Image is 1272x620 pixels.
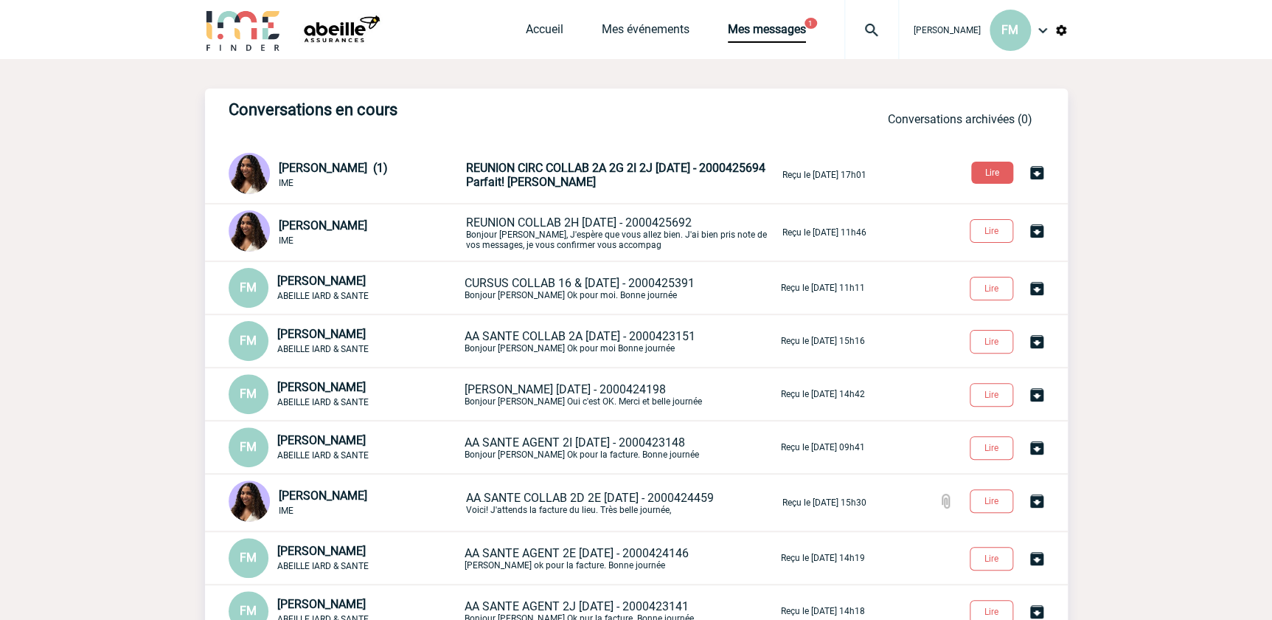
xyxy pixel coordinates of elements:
span: [PERSON_NAME] [277,544,366,558]
img: Archiver la conversation [1028,386,1046,404]
p: Reçu le [DATE] 14h19 [781,553,865,563]
p: Reçu le [DATE] 17h01 [782,170,866,180]
span: [PERSON_NAME] [277,433,366,447]
div: Conversation privée : Client - Agence [229,374,462,414]
p: [PERSON_NAME] ok pour la facture. Bonne journée [465,546,778,571]
span: ABEILLE IARD & SANTE [277,450,369,461]
div: Conversation privée : Client - Agence [229,210,463,255]
img: 131234-0.jpg [229,153,270,194]
a: FM [PERSON_NAME] ABEILLE IARD & SANTE AA SANTE AGENT 2J [DATE] - 2000423141Bonjour [PERSON_NAME] ... [229,603,865,617]
a: Accueil [526,22,563,43]
span: FM [240,334,257,348]
p: Bonjour [PERSON_NAME], J'espère que vous allez bien. J'ai bien pris note de vos messages, je vous... [466,216,779,250]
a: [PERSON_NAME] (1) IME REUNION CIRC COLLAB 2A 2G 2I 2J [DATE] - 2000425694Parfait! [PERSON_NAME] R... [229,167,866,181]
a: FM [PERSON_NAME] ABEILLE IARD & SANTE CURSUS COLLAB 16 & [DATE] - 2000425391Bonjour [PERSON_NAME]... [229,280,865,294]
a: Lire [959,165,1028,179]
span: [PERSON_NAME] [277,597,366,611]
p: Bonjour [PERSON_NAME] Oui c'est OK. Merci et belle journée [465,382,778,407]
span: FM [1001,23,1018,37]
span: [PERSON_NAME] [914,25,981,35]
h3: Conversations en cours [229,100,671,119]
span: REUNION COLLAB 2H [DATE] - 2000425692 [466,216,692,230]
button: Lire [970,277,1013,300]
span: FM [240,387,257,401]
span: ABEILLE IARD & SANTE [277,561,369,571]
span: AA SANTE AGENT 2J [DATE] - 2000423141 [465,599,689,613]
span: [PERSON_NAME] [279,489,367,503]
a: FM [PERSON_NAME] ABEILLE IARD & SANTE AA SANTE COLLAB 2A [DATE] - 2000423151Bonjour [PERSON_NAME]... [229,333,865,347]
a: Mes messages [728,22,806,43]
span: [PERSON_NAME] [277,274,366,288]
a: [PERSON_NAME] IME REUNION COLLAB 2H [DATE] - 2000425692Bonjour [PERSON_NAME], J'espère que vous a... [229,224,866,238]
span: FM [240,551,257,565]
button: Lire [970,383,1013,407]
p: Voici! J'attends la facture du lieu. Très belle journée, [466,491,779,515]
a: Mes événements [602,22,689,43]
div: Conversation privée : Client - Agence [229,268,462,308]
button: Lire [971,162,1013,184]
button: Lire [970,436,1013,460]
img: Archiver la conversation [1028,333,1046,351]
span: IME [279,178,293,188]
span: [PERSON_NAME] [279,218,367,232]
img: Archiver la conversation [1028,164,1046,182]
img: 131234-0.jpg [229,480,270,522]
span: FM [240,604,257,618]
button: Lire [970,489,1013,513]
a: Lire [958,493,1028,507]
div: Conversation privée : Client - Agence [229,538,462,578]
div: Conversation privée : Client - Agence [229,480,463,525]
span: FM [240,280,257,294]
p: Bonjour [PERSON_NAME] Ok pour moi. Bonne journée [465,276,778,300]
img: 131234-0.jpg [229,210,270,252]
span: CURSUS COLLAB 16 & [DATE] - 2000425391 [465,276,695,290]
span: FM [240,440,257,454]
p: Reçu le [DATE] 09h41 [781,442,865,452]
span: AA SANTE AGENT 2I [DATE] - 2000423148 [465,435,685,449]
span: [PERSON_NAME] [277,327,366,341]
p: Reçu le [DATE] 15h16 [781,336,865,346]
span: [PERSON_NAME] [DATE] - 2000424198 [465,382,666,396]
a: Conversations archivées (0) [888,112,1032,126]
span: IME [279,235,293,246]
p: Bonjour [PERSON_NAME] Ok pour moi Bonne journée [465,329,778,354]
p: Reçu le [DATE] 15h30 [782,497,866,508]
img: Archiver la conversation [1028,280,1046,297]
span: Parfait! [PERSON_NAME] [466,175,596,189]
a: FM [PERSON_NAME] ABEILLE IARD & SANTE [PERSON_NAME] [DATE] - 2000424198Bonjour [PERSON_NAME] Oui ... [229,386,865,400]
span: IME [279,506,293,516]
a: Lire [958,387,1028,401]
span: AA SANTE COLLAB 2A [DATE] - 2000423151 [465,329,695,343]
a: Lire [958,223,1028,237]
img: Archiver la conversation [1028,439,1046,457]
p: Reçu le [DATE] 11h46 [782,227,866,238]
img: IME-Finder [205,9,282,51]
span: ABEILLE IARD & SANTE [277,291,369,301]
a: Lire [958,334,1028,348]
span: ABEILLE IARD & SANTE [277,344,369,354]
img: Archiver la conversation [1028,222,1046,240]
img: Archiver la conversation [1028,550,1046,568]
p: Reçu le [DATE] 14h42 [781,389,865,399]
span: ABEILLE IARD & SANTE [277,397,369,407]
p: Bonjour [PERSON_NAME] Ok pour la facture. Bonne journée [465,435,778,460]
p: Reçu le [DATE] 11h11 [781,283,865,293]
button: 1 [804,18,817,29]
div: Conversation privée : Client - Agence [229,427,462,467]
a: Lire [958,440,1028,454]
img: Archiver la conversation [1028,492,1046,510]
div: Conversation privée : Client - Agence [229,153,463,197]
button: Lire [970,330,1013,354]
a: FM [PERSON_NAME] ABEILLE IARD & SANTE AA SANTE AGENT 2I [DATE] - 2000423148Bonjour [PERSON_NAME] ... [229,439,865,453]
span: REUNION CIRC COLLAB 2A 2G 2I 2J [DATE] - 2000425694 [466,161,765,175]
a: Lire [958,604,1028,618]
span: AA SANTE COLLAB 2D 2E [DATE] - 2000424459 [466,491,714,505]
a: Lire [958,551,1028,565]
span: AA SANTE AGENT 2E [DATE] - 2000424146 [465,546,689,560]
div: Conversation privée : Client - Agence [229,321,462,361]
a: FM [PERSON_NAME] ABEILLE IARD & SANTE AA SANTE AGENT 2E [DATE] - 2000424146[PERSON_NAME] ok pour ... [229,550,865,564]
button: Lire [970,219,1013,243]
span: [PERSON_NAME] [277,380,366,394]
a: [PERSON_NAME] IME AA SANTE COLLAB 2D 2E [DATE] - 2000424459Voici! J'attends la facture du lieu. T... [229,495,866,509]
a: Lire [958,280,1028,294]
